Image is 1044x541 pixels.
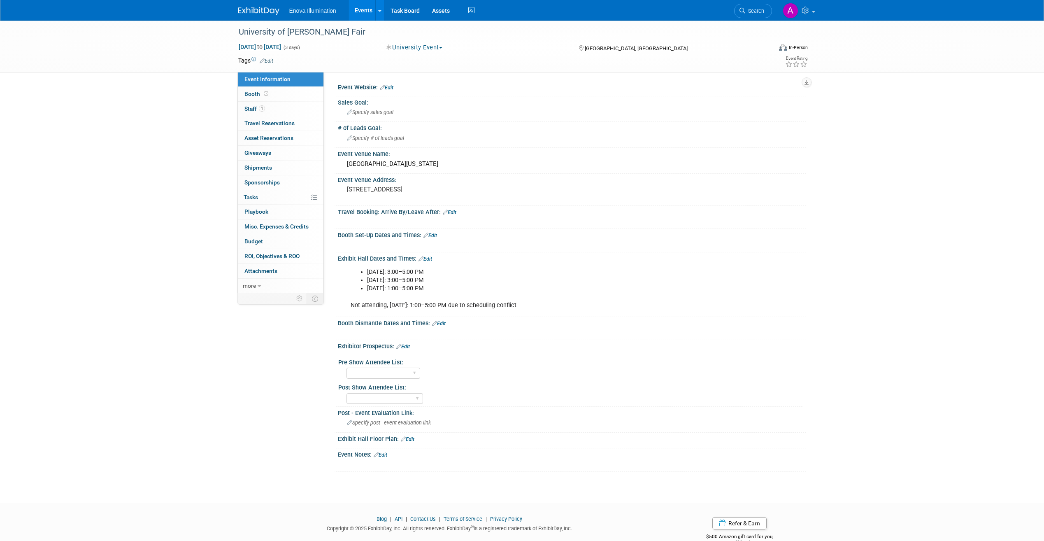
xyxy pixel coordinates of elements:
[338,252,806,263] div: Exhibit Hall Dates and Times:
[338,448,806,459] div: Event Notes:
[244,208,268,215] span: Playbook
[283,45,300,50] span: (3 days)
[471,525,474,529] sup: ®
[338,356,802,366] div: Pre Show Attendee List:
[347,186,524,193] pre: [STREET_ADDRESS]
[244,149,271,156] span: Giveaways
[367,268,711,276] li: [DATE]: 3:00–5:00 PM
[238,205,323,219] a: Playbook
[712,517,767,529] a: Refer & Earn
[367,276,711,284] li: [DATE]: 3:00–5:00 PM
[244,164,272,171] span: Shipments
[401,436,414,442] a: Edit
[238,7,279,15] img: ExhibitDay
[244,120,295,126] span: Travel Reservations
[238,146,323,160] a: Giveaways
[338,381,802,392] div: Post Show Attendee List:
[238,72,323,86] a: Event Information
[244,76,291,82] span: Event Information
[238,87,323,101] a: Booth
[238,175,323,190] a: Sponsorships
[238,279,323,293] a: more
[443,210,456,215] a: Edit
[395,516,402,522] a: API
[307,293,323,304] td: Toggle Event Tabs
[238,523,661,532] div: Copyright © 2025 ExhibitDay, Inc. All rights reserved. ExhibitDay is a registered trademark of Ex...
[259,105,265,112] span: 1
[404,516,409,522] span: |
[745,8,764,14] span: Search
[244,253,300,259] span: ROI, Objectives & ROO
[244,105,265,112] span: Staff
[238,56,273,65] td: Tags
[338,81,806,92] div: Event Website:
[423,233,437,238] a: Edit
[347,135,404,141] span: Specify # of leads goal
[238,131,323,145] a: Asset Reservations
[238,264,323,278] a: Attachments
[374,452,387,458] a: Edit
[244,179,280,186] span: Sponsorships
[338,433,806,443] div: Exhibit Hall Floor Plan:
[289,7,336,14] span: Enova Illumination
[785,56,807,61] div: Event Rating
[384,43,446,52] button: University Event
[244,194,258,201] span: Tasks
[238,234,323,249] a: Budget
[244,91,270,97] span: Booth
[345,264,716,313] div: Not attending, [DATE]: 1:00–5:00 PM due to scheduling conflict
[238,190,323,205] a: Tasks
[338,122,806,132] div: # of Leads Goal:
[256,44,264,50] span: to
[338,148,806,158] div: Event Venue Name:
[783,3,798,19] img: Abby Nelson
[338,96,806,107] div: Sales Goal:
[432,321,446,326] a: Edit
[585,45,688,51] span: [GEOGRAPHIC_DATA], [GEOGRAPHIC_DATA]
[338,174,806,184] div: Event Venue Address:
[244,268,277,274] span: Attachments
[723,43,808,55] div: Event Format
[244,135,293,141] span: Asset Reservations
[244,238,263,245] span: Budget
[338,229,806,240] div: Booth Set-Up Dates and Times:
[244,223,309,230] span: Misc. Expenses & Credits
[238,249,323,264] a: ROI, Objectives & ROO
[238,161,323,175] a: Shipments
[734,4,772,18] a: Search
[377,516,387,522] a: Blog
[410,516,436,522] a: Contact Us
[293,293,307,304] td: Personalize Event Tab Strip
[344,158,800,170] div: [GEOGRAPHIC_DATA][US_STATE]
[367,284,711,293] li: [DATE]: 1:00–5:00 PM
[396,344,410,350] a: Edit
[262,91,270,97] span: Booth not reserved yet
[444,516,482,522] a: Terms of Service
[419,256,432,262] a: Edit
[260,58,273,64] a: Edit
[338,407,806,417] div: Post - Event Evaluation Link:
[388,516,393,522] span: |
[437,516,442,522] span: |
[238,219,323,234] a: Misc. Expenses & Credits
[238,43,281,51] span: [DATE] [DATE]
[238,102,323,116] a: Staff1
[380,85,393,91] a: Edit
[788,44,808,51] div: In-Person
[243,282,256,289] span: more
[338,340,806,351] div: Exhibitor Prospectus:
[484,516,489,522] span: |
[347,109,393,115] span: Specify sales goal
[347,420,431,426] span: Specify post - event evaluation link
[236,25,760,40] div: University of [PERSON_NAME] Fair
[238,116,323,131] a: Travel Reservations
[338,317,806,328] div: Booth Dismantle Dates and Times:
[338,206,806,217] div: Travel Booking: Arrive By/Leave After:
[490,516,522,522] a: Privacy Policy
[779,44,787,51] img: Format-Inperson.png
